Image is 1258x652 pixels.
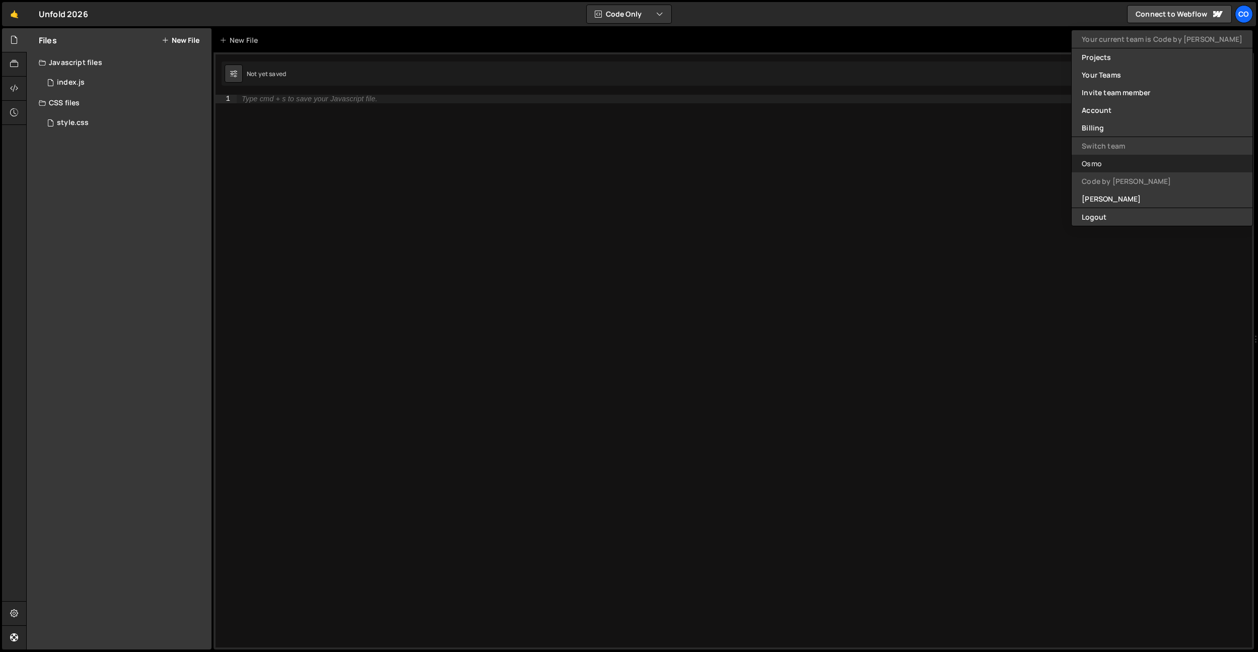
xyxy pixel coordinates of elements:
[39,73,212,93] div: 17293/47924.js
[39,35,57,46] h2: Files
[1072,155,1252,172] a: Osmo
[587,5,671,23] button: Code Only
[162,36,199,44] button: New File
[39,8,88,20] div: Unfold 2026
[1072,101,1252,119] a: Account
[247,70,286,78] div: Not yet saved
[57,118,89,127] div: style.css
[1072,48,1252,66] a: Projects
[1235,5,1253,23] a: Co
[39,113,212,133] div: 17293/47925.css
[1072,66,1252,84] a: Your Teams
[27,93,212,113] div: CSS files
[2,2,27,26] a: 🤙
[220,35,262,45] div: New File
[27,52,212,73] div: Javascript files
[1072,190,1252,208] a: [PERSON_NAME]
[242,95,377,103] div: Type cmd + s to save your Javascript file.
[57,78,85,87] div: index.js
[1072,84,1252,101] a: Invite team member
[1072,208,1252,226] button: Logout
[1127,5,1232,23] a: Connect to Webflow
[1072,119,1252,137] a: Billing
[216,95,237,103] div: 1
